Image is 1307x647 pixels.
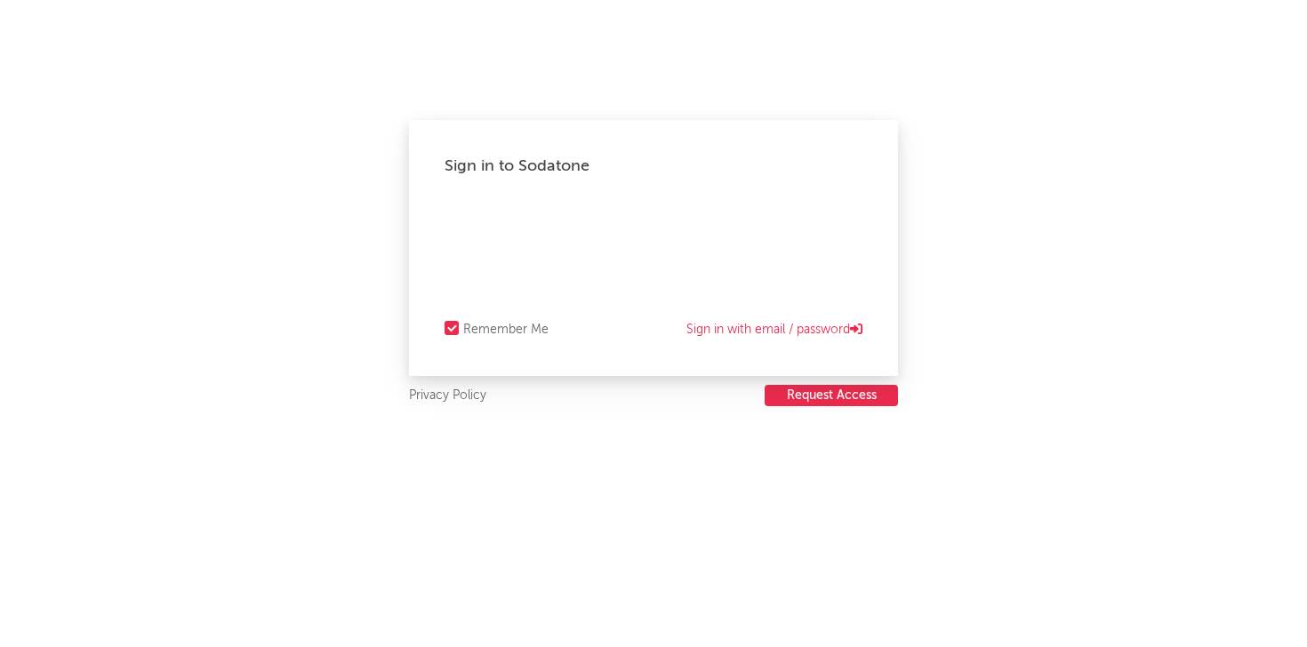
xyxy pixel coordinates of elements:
div: Sign in to Sodatone [445,156,862,177]
div: Remember Me [463,319,549,340]
button: Request Access [765,385,898,406]
a: Sign in with email / password [686,319,862,340]
a: Privacy Policy [409,385,486,407]
a: Request Access [765,385,898,407]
